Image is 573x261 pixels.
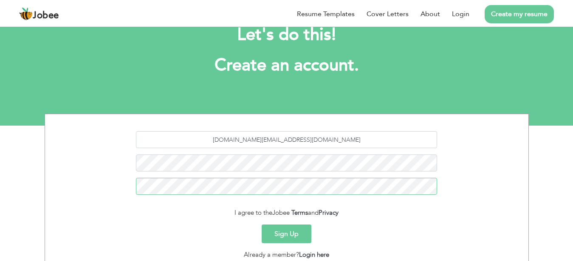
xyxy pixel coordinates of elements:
[421,9,440,19] a: About
[452,9,469,19] a: Login
[19,7,59,21] a: Jobee
[291,208,308,217] a: Terms
[485,5,554,23] a: Create my resume
[319,208,339,217] a: Privacy
[51,250,522,260] div: Already a member?
[57,54,516,76] h1: Create an account.
[51,208,522,218] div: I agree to the and
[262,225,311,243] button: Sign Up
[136,131,437,148] input: Email
[367,9,409,19] a: Cover Letters
[297,9,355,19] a: Resume Templates
[57,24,516,46] h2: Let's do this!
[299,250,329,259] a: Login here
[272,208,290,217] span: Jobee
[19,7,33,21] img: jobee.io
[33,11,59,20] span: Jobee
